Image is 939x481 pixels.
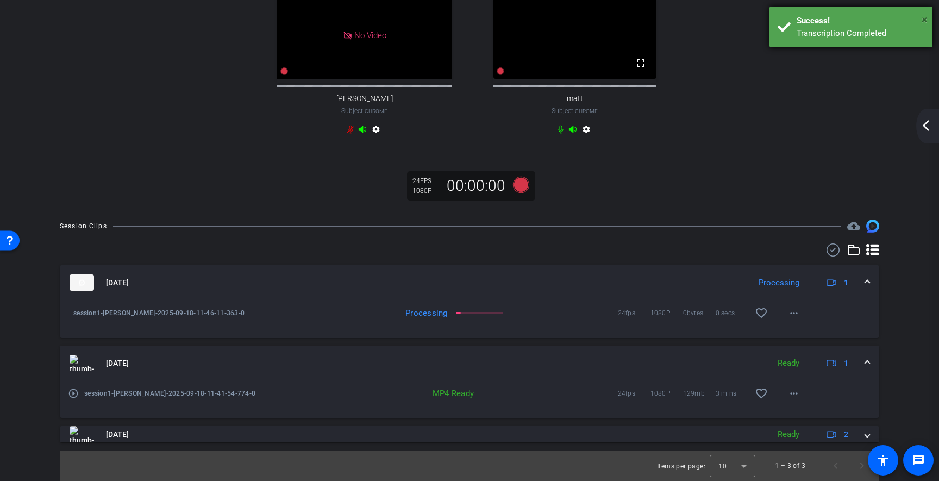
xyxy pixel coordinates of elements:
span: × [922,13,928,26]
span: [DATE] [106,358,129,369]
span: 24fps [618,308,650,318]
button: Next page [849,453,875,479]
span: [DATE] [106,429,129,440]
div: 24 [412,177,440,185]
span: Subject [341,106,387,116]
span: 0bytes [683,308,716,318]
span: 24fps [618,388,650,399]
span: Subject [552,106,598,116]
mat-icon: settings [370,125,383,138]
mat-icon: accessibility [877,454,890,467]
span: - [573,107,575,115]
div: 00:00:00 [440,177,512,195]
mat-icon: more_horiz [787,387,800,400]
div: 1080P [412,186,440,195]
div: Items per page: [657,461,705,472]
span: Destinations for your clips [847,220,860,233]
span: No Video [354,30,386,40]
mat-icon: more_horiz [787,307,800,320]
button: Close [922,11,928,28]
mat-icon: message [912,454,925,467]
span: session1-[PERSON_NAME]-2025-09-18-11-46-11-363-0 [73,308,277,318]
button: Previous page [823,453,849,479]
span: 1080P [650,308,683,318]
span: 3 mins [716,388,748,399]
div: thumb-nail[DATE]Ready1 [60,380,879,418]
span: 1080P [650,388,683,399]
div: thumb-nail[DATE]Processing1 [60,300,879,338]
span: 129mb [683,388,716,399]
mat-icon: play_circle_outline [68,388,79,399]
span: 1 [844,277,848,289]
span: Chrome [365,108,387,114]
span: [PERSON_NAME] [336,94,393,103]
span: 1 [844,358,848,369]
span: 2 [844,429,848,440]
mat-icon: arrow_back_ios_new [919,119,932,132]
span: Chrome [575,108,598,114]
img: thumb-nail [70,426,94,442]
span: session1-[PERSON_NAME]-2025-09-18-11-41-54-774-0 [84,388,277,399]
div: Processing [360,308,453,318]
mat-expansion-panel-header: thumb-nail[DATE]Processing1 [60,265,879,300]
div: Ready [772,428,805,441]
div: Success! [797,15,924,27]
div: Ready [772,357,805,370]
span: - [363,107,365,115]
img: Session clips [866,220,879,233]
img: thumb-nail [70,355,94,371]
mat-icon: favorite_border [755,387,768,400]
mat-icon: favorite_border [755,307,768,320]
div: Processing [753,277,805,289]
div: Session Clips [60,221,107,232]
mat-icon: fullscreen [634,57,647,70]
div: Transcription Completed [797,27,924,40]
img: thumb-nail [70,274,94,291]
div: MP4 Ready [386,388,479,399]
mat-expansion-panel-header: thumb-nail[DATE]Ready2 [60,426,879,442]
span: FPS [420,177,431,185]
div: 1 – 3 of 3 [775,460,805,471]
span: [DATE] [106,277,129,289]
span: matt [567,94,583,103]
mat-icon: cloud_upload [847,220,860,233]
span: 0 secs [716,308,748,318]
mat-icon: settings [580,125,593,138]
mat-expansion-panel-header: thumb-nail[DATE]Ready1 [60,346,879,380]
